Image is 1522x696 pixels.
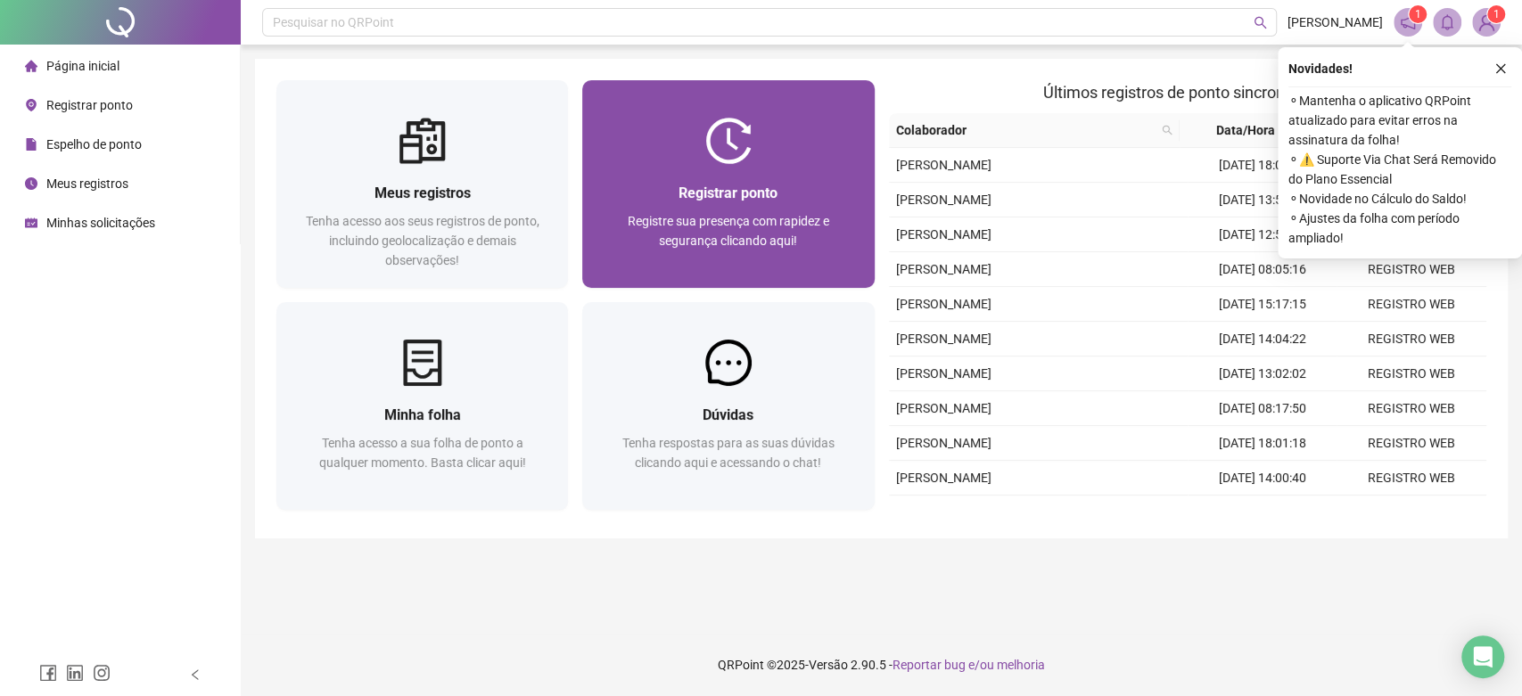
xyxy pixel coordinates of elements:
span: facebook [39,664,57,682]
td: REGISTRO WEB [1337,391,1486,426]
span: Registrar ponto [679,184,777,201]
td: [DATE] 14:04:22 [1188,322,1337,356]
span: [PERSON_NAME] [896,262,991,276]
span: Página inicial [46,59,119,73]
span: [PERSON_NAME] [896,471,991,485]
span: Dúvidas [703,406,753,423]
span: [PERSON_NAME] [896,401,991,415]
a: Registrar pontoRegistre sua presença com rapidez e segurança clicando aqui! [582,80,874,288]
span: [PERSON_NAME] [896,192,991,207]
td: [DATE] 13:59:37 [1188,183,1337,217]
span: environment [25,99,37,111]
span: Tenha respostas para as suas dúvidas clicando aqui e acessando o chat! [622,436,835,470]
span: Minhas solicitações [46,216,155,230]
span: home [25,60,37,72]
span: [PERSON_NAME] [896,227,991,242]
span: Data/Hora [1187,120,1304,140]
span: [PERSON_NAME] [896,366,991,381]
span: [PERSON_NAME] [896,436,991,450]
td: [DATE] 12:59:00 [1188,495,1337,530]
span: Minha folha [384,406,461,423]
span: search [1254,16,1267,29]
span: [PERSON_NAME] [896,158,991,172]
span: Tenha acesso a sua folha de ponto a qualquer momento. Basta clicar aqui! [319,436,526,470]
span: ⚬ Mantenha o aplicativo QRPoint atualizado para evitar erros na assinatura da folha! [1288,91,1511,150]
span: ⚬ Ajustes da folha com período ampliado! [1288,209,1511,248]
span: [PERSON_NAME] [896,297,991,311]
td: [DATE] 14:00:40 [1188,461,1337,495]
span: schedule [25,217,37,229]
td: REGISTRO WEB [1337,426,1486,461]
span: file [25,138,37,151]
td: REGISTRO WEB [1337,252,1486,287]
span: Registre sua presença com rapidez e segurança clicando aqui! [628,214,829,248]
td: [DATE] 08:05:16 [1188,252,1337,287]
span: Novidades ! [1288,59,1353,78]
span: search [1158,117,1176,143]
span: ⚬ ⚠️ Suporte Via Chat Será Removido do Plano Essencial [1288,150,1511,189]
span: Espelho de ponto [46,137,142,151]
span: ⚬ Novidade no Cálculo do Saldo! [1288,189,1511,209]
span: 1 [1493,8,1500,20]
img: 83940 [1473,9,1500,36]
span: Colaborador [896,120,1156,140]
th: Data/Hora [1180,113,1325,148]
span: instagram [93,664,111,682]
sup: Atualize o seu contato no menu Meus Dados [1487,5,1505,23]
td: REGISTRO WEB [1337,356,1486,391]
span: 1 [1415,8,1421,20]
td: REGISTRO WEB [1337,461,1486,495]
span: linkedin [66,664,84,682]
a: DúvidasTenha respostas para as suas dúvidas clicando aqui e acessando o chat! [582,302,874,510]
td: [DATE] 18:01:18 [1188,426,1337,461]
span: Tenha acesso aos seus registros de ponto, incluindo geolocalização e demais observações! [306,214,539,267]
td: [DATE] 15:17:15 [1188,287,1337,322]
div: Open Intercom Messenger [1461,635,1504,678]
span: clock-circle [25,177,37,190]
td: [DATE] 13:02:02 [1188,356,1337,391]
span: Versão [809,658,848,672]
span: close [1494,62,1507,75]
span: Últimos registros de ponto sincronizados [1043,83,1331,102]
span: Registrar ponto [46,98,133,112]
td: [DATE] 12:56:14 [1188,217,1337,252]
span: search [1162,125,1172,135]
span: Meus registros [46,176,128,191]
span: left [189,668,202,681]
td: REGISTRO WEB [1337,287,1486,322]
a: Minha folhaTenha acesso a sua folha de ponto a qualquer momento. Basta clicar aqui! [276,302,568,510]
td: [DATE] 18:03:13 [1188,148,1337,183]
td: [DATE] 08:17:50 [1188,391,1337,426]
span: [PERSON_NAME] [896,332,991,346]
span: bell [1439,14,1455,30]
td: REGISTRO WEB [1337,322,1486,356]
span: Meus registros [374,184,471,201]
footer: QRPoint © 2025 - 2.90.5 - [241,634,1522,696]
span: notification [1400,14,1416,30]
span: [PERSON_NAME] [1288,12,1383,32]
span: Reportar bug e/ou melhoria [893,658,1045,672]
td: REGISTRO WEB [1337,495,1486,530]
sup: 1 [1409,5,1427,23]
a: Meus registrosTenha acesso aos seus registros de ponto, incluindo geolocalização e demais observa... [276,80,568,288]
